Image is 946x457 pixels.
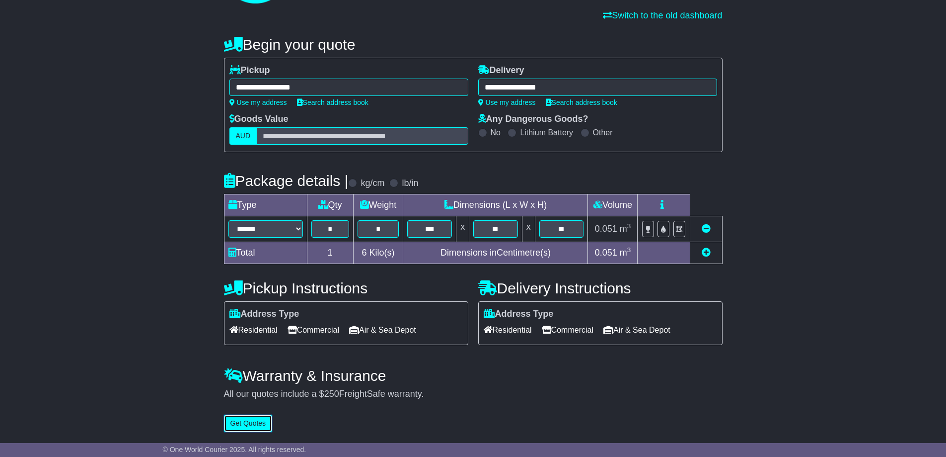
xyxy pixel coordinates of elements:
[229,127,257,145] label: AUD
[478,280,723,296] h4: Delivery Instructions
[546,98,617,106] a: Search address book
[229,322,278,338] span: Residential
[403,242,588,264] td: Dimensions in Centimetre(s)
[456,216,469,242] td: x
[224,242,307,264] td: Total
[224,173,349,189] h4: Package details |
[520,128,573,137] label: Lithium Battery
[307,242,353,264] td: 1
[491,128,501,137] label: No
[478,114,588,125] label: Any Dangerous Goods?
[702,224,711,234] a: Remove this item
[542,322,593,338] span: Commercial
[588,194,638,216] td: Volume
[224,280,468,296] h4: Pickup Instructions
[353,194,403,216] td: Weight
[307,194,353,216] td: Qty
[224,36,723,53] h4: Begin your quote
[620,224,631,234] span: m
[593,128,613,137] label: Other
[403,194,588,216] td: Dimensions (L x W x H)
[224,415,273,432] button: Get Quotes
[229,65,270,76] label: Pickup
[163,446,306,454] span: © One World Courier 2025. All rights reserved.
[595,224,617,234] span: 0.051
[702,248,711,258] a: Add new item
[362,248,366,258] span: 6
[229,98,287,106] a: Use my address
[288,322,339,338] span: Commercial
[603,322,670,338] span: Air & Sea Depot
[627,222,631,230] sup: 3
[478,65,524,76] label: Delivery
[484,322,532,338] span: Residential
[603,10,722,20] a: Switch to the old dashboard
[627,246,631,254] sup: 3
[478,98,536,106] a: Use my address
[224,367,723,384] h4: Warranty & Insurance
[484,309,554,320] label: Address Type
[224,389,723,400] div: All our quotes include a $ FreightSafe warranty.
[620,248,631,258] span: m
[361,178,384,189] label: kg/cm
[229,309,299,320] label: Address Type
[229,114,289,125] label: Goods Value
[595,248,617,258] span: 0.051
[297,98,368,106] a: Search address book
[522,216,535,242] td: x
[224,194,307,216] td: Type
[402,178,418,189] label: lb/in
[353,242,403,264] td: Kilo(s)
[324,389,339,399] span: 250
[349,322,416,338] span: Air & Sea Depot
